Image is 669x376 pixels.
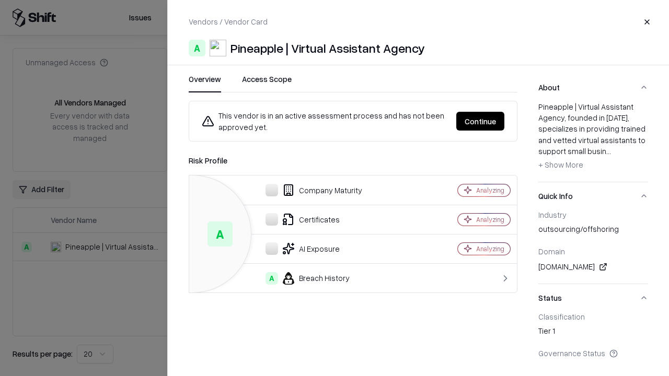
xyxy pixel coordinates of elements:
div: Governance Status [538,348,648,358]
div: Pineapple | Virtual Assistant Agency [230,40,425,56]
div: Analyzing [476,215,504,224]
div: [DOMAIN_NAME] [538,261,648,273]
button: Access Scope [242,74,292,92]
div: Breach History [198,272,421,285]
div: About [538,101,648,182]
div: Domain [538,246,648,256]
div: Tier 1 [538,325,648,340]
div: Analyzing [476,186,504,195]
div: Certificates [198,213,421,226]
div: A [266,272,278,285]
div: A [189,40,205,56]
img: Pineapple | Virtual Assistant Agency [210,40,226,56]
div: Quick Info [538,210,648,284]
button: Status [538,284,648,312]
button: Quick Info [538,182,648,210]
span: ... [606,146,611,156]
div: A [207,221,233,246]
div: Analyzing [476,244,504,253]
div: outsourcing/offshoring [538,224,648,238]
button: About [538,74,648,101]
div: AI Exposure [198,242,421,255]
p: Vendors / Vendor Card [189,16,268,27]
button: Overview [189,74,221,92]
button: + Show More [538,157,583,173]
div: Classification [538,312,648,321]
span: + Show More [538,160,583,169]
div: This vendor is in an active assessment process and has not been approved yet. [202,110,448,133]
div: Company Maturity [198,184,421,196]
div: Industry [538,210,648,219]
div: Pineapple | Virtual Assistant Agency, founded in [DATE], specializes in providing trained and vet... [538,101,648,173]
div: Risk Profile [189,154,517,167]
button: Continue [456,112,504,131]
